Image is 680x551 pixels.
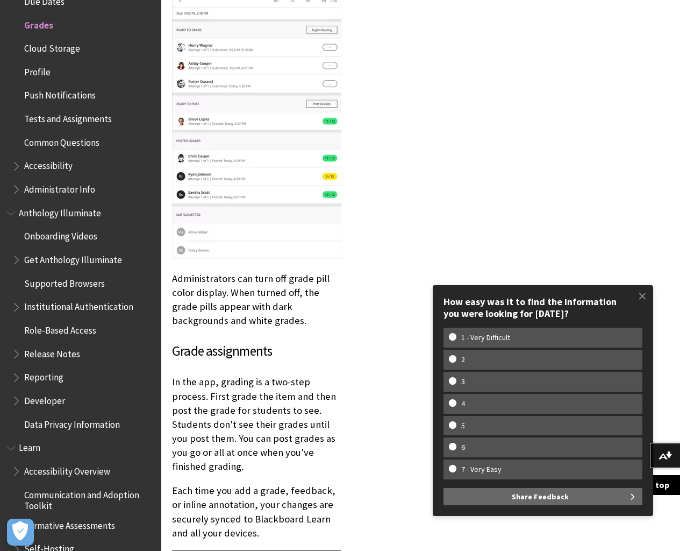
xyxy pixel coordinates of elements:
[24,415,120,430] span: Data Privacy Information
[6,204,155,434] nav: Book outline for Anthology Illuminate
[24,87,96,101] span: Push Notifications
[24,345,80,359] span: Release Notes
[24,228,97,242] span: Onboarding Videos
[24,110,112,124] span: Tests and Assignments
[24,251,122,265] span: Get Anthology Illuminate
[24,16,53,31] span: Grades
[24,486,154,511] span: Communication and Adoption Toolkit
[449,465,514,474] w-span: 7 - Very Easy
[443,488,642,505] button: Share Feedback
[24,321,96,336] span: Role-Based Access
[24,392,65,406] span: Developer
[19,439,40,454] span: Learn
[24,63,51,77] span: Profile
[24,517,115,531] span: Formative Assessments
[24,133,99,148] span: Common Questions
[443,296,642,319] div: How easy was it to find the information you were looking for [DATE]?
[449,355,477,364] w-span: 2
[449,333,522,342] w-span: 1 - Very Difficult
[512,488,569,505] span: Share Feedback
[172,484,341,540] p: Each time you add a grade, feedback, or inline annotation, your changes are securely synced to Bl...
[24,462,110,477] span: Accessibility Overview
[172,375,341,474] p: In the app, grading is a two-step process. First grade the item and then post the grade for stude...
[449,421,477,430] w-span: 5
[24,298,133,313] span: Institutional Authentication
[172,272,341,328] p: Administrators can turn off grade pill color display. When turned off, the grade pills appear wit...
[449,443,477,452] w-span: 6
[24,369,63,383] span: Reporting
[19,204,101,218] span: Anthology Illuminate
[449,377,477,386] w-span: 3
[7,519,34,546] button: Open Preferences
[24,180,95,195] span: Administrator Info
[172,341,341,362] h3: Grade assignments
[24,39,80,54] span: Cloud Storage
[24,274,105,289] span: Supported Browsers
[24,157,73,172] span: Accessibility
[449,399,477,408] w-span: 4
